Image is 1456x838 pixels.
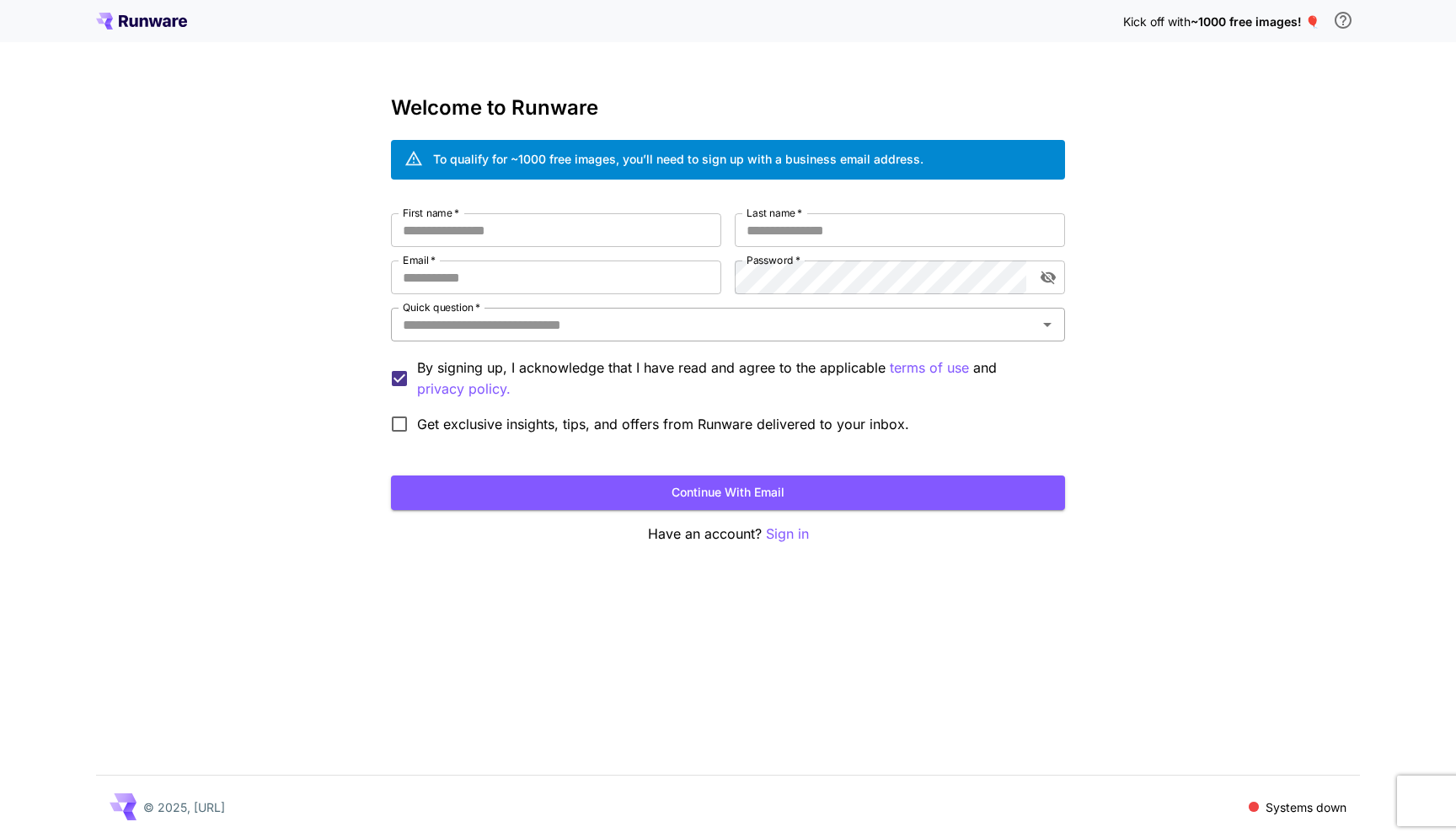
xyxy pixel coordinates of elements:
button: By signing up, I acknowledge that I have read and agree to the applicable terms of use and [417,379,511,400]
button: Open [1036,313,1059,336]
button: Sign in [766,524,809,545]
button: toggle password visibility [1033,262,1063,293]
button: In order to qualify for free credit, you need to sign up with a business email address and click ... [1326,3,1360,37]
label: Email [403,253,436,267]
p: terms of use [890,357,969,379]
p: privacy policy. [417,379,511,400]
span: Kick off with [1123,14,1191,29]
h3: Welcome to Runware [391,96,1065,120]
span: ~1000 free images! 🎈 [1191,14,1319,29]
label: Quick question [403,300,480,314]
label: First name [403,206,459,220]
div: To qualify for ~1000 free images, you’ll need to sign up with a business email address. [433,150,923,168]
p: © 2025, [URL] [143,798,225,816]
label: Last name [747,206,802,220]
span: Get exclusive insights, tips, and offers from Runware delivered to your inbox. [417,414,909,434]
label: Password [747,253,800,267]
p: Have an account? [391,524,1065,545]
p: Systems down [1266,798,1346,816]
p: By signing up, I acknowledge that I have read and agree to the applicable and [417,357,1052,400]
button: Continue with email [391,475,1065,510]
button: By signing up, I acknowledge that I have read and agree to the applicable and privacy policy. [890,357,969,379]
